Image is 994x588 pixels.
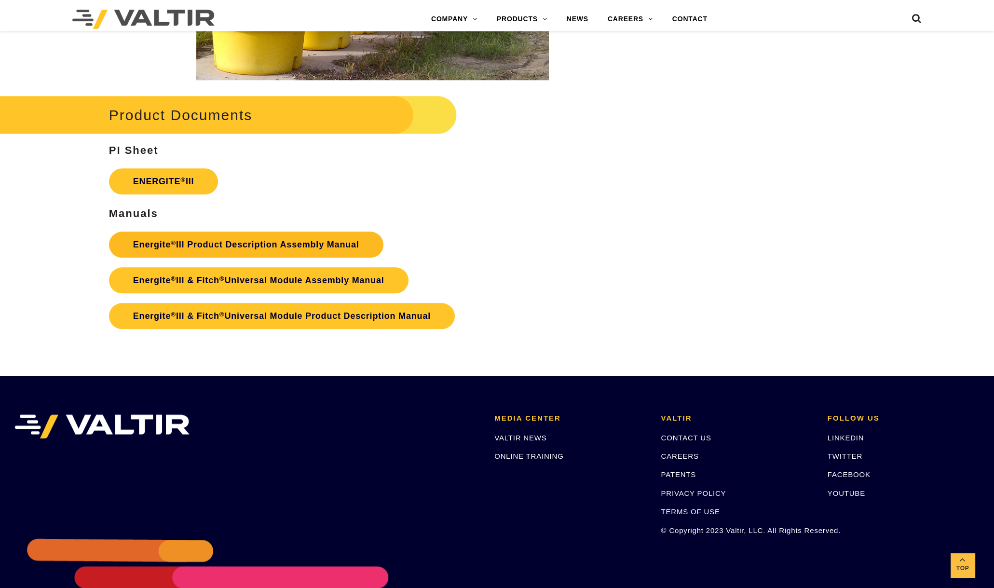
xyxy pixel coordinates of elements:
sup: ® [219,275,225,282]
a: VALTIR NEWS [494,434,546,442]
a: YOUTUBE [828,489,865,497]
a: CONTACT US [661,434,711,442]
a: ONLINE TRAINING [494,452,563,460]
span: Top [951,563,975,574]
a: Energite®III & Fitch®Universal Module Product Description Manual [109,303,455,329]
a: CAREERS [661,452,698,460]
a: FACEBOOK [828,470,871,479]
strong: Manuals [109,207,158,219]
a: ENERGITE®III [109,168,218,194]
sup: ® [219,311,225,318]
img: VALTIR [14,414,190,438]
a: Top [951,553,975,577]
sup: ® [171,275,176,282]
h2: VALTIR [661,414,813,423]
h2: FOLLOW US [828,414,980,423]
a: CAREERS [598,10,663,29]
a: TERMS OF USE [661,507,720,516]
sup: ® [171,311,176,318]
sup: ® [171,239,176,246]
a: Energite®III & Fitch®Universal Module Assembly Manual [109,267,408,293]
a: LINKEDIN [828,434,864,442]
a: PRODUCTS [487,10,557,29]
a: TWITTER [828,452,862,460]
img: Valtir [72,10,215,29]
a: PRIVACY POLICY [661,489,726,497]
h2: MEDIA CENTER [494,414,646,423]
sup: ® [180,176,186,183]
a: Energite®III Product Description Assembly Manual [109,232,383,258]
a: NEWS [557,10,598,29]
p: © Copyright 2023 Valtir, LLC. All Rights Reserved. [661,525,813,536]
a: PATENTS [661,470,696,479]
a: CONTACT [663,10,717,29]
strong: PI Sheet [109,144,159,156]
a: COMPANY [422,10,487,29]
